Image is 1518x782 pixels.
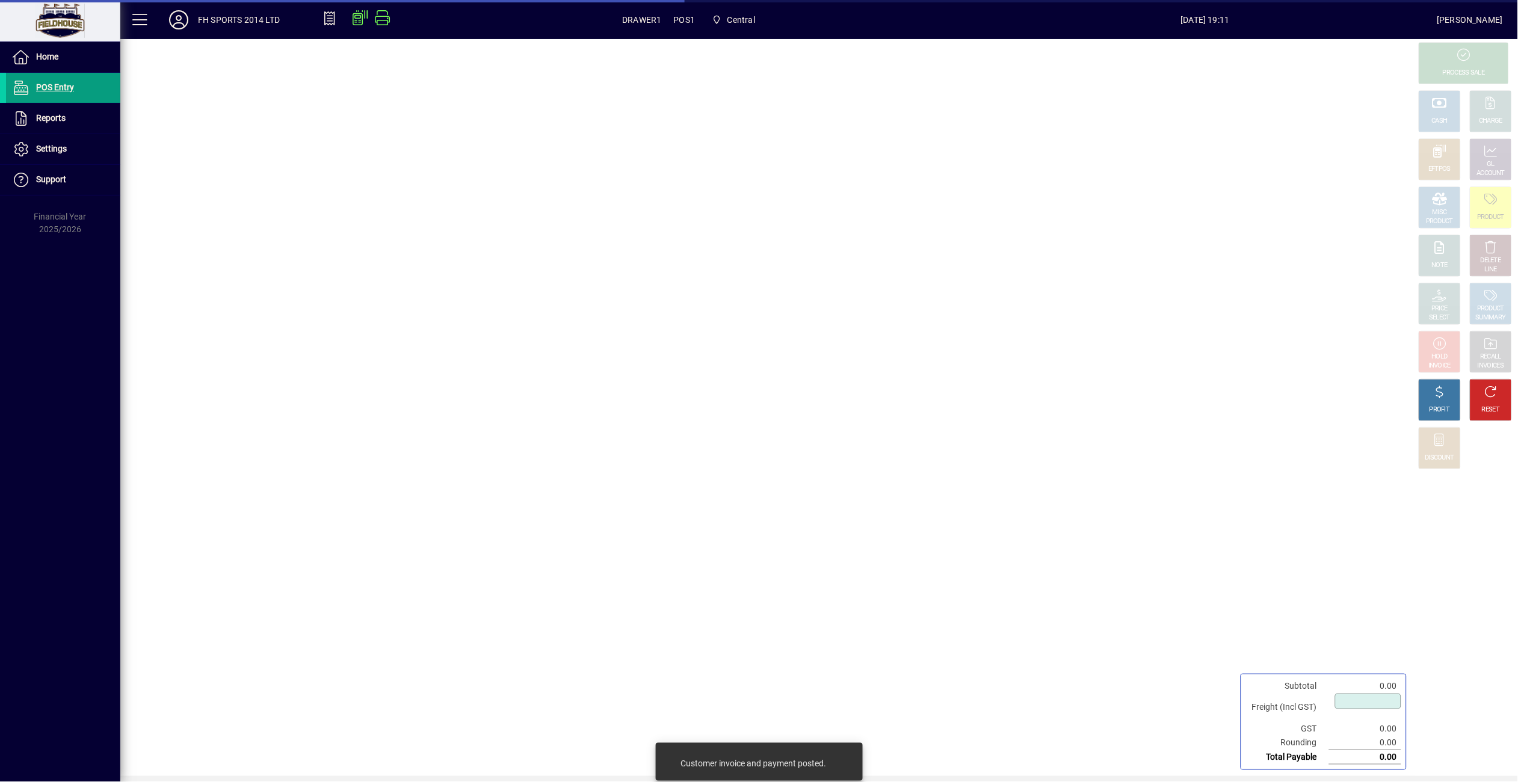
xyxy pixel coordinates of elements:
div: [PERSON_NAME] [1437,10,1503,29]
td: Total Payable [1246,750,1329,765]
div: DELETE [1481,256,1501,265]
div: CASH [1432,117,1448,126]
div: DISCOUNT [1425,454,1454,463]
div: HOLD [1432,353,1448,362]
td: 0.00 [1329,679,1401,693]
span: Central [707,9,760,31]
span: Home [36,52,58,61]
span: DRAWER1 [622,10,661,29]
div: PRODUCT [1477,213,1504,222]
div: PROCESS SALE [1443,69,1485,78]
div: SUMMARY [1476,313,1506,322]
a: Support [6,165,120,195]
div: FH SPORTS 2014 LTD [198,10,280,29]
div: INVOICES [1478,362,1504,371]
div: MISC [1433,208,1447,217]
a: Reports [6,103,120,134]
div: ACCOUNT [1477,169,1505,178]
div: INVOICE [1428,362,1451,371]
span: Central [727,10,755,29]
div: LINE [1485,265,1497,274]
a: Home [6,42,120,72]
div: NOTE [1432,261,1448,270]
div: EFTPOS [1429,165,1451,174]
td: Rounding [1246,736,1329,750]
span: POS1 [674,10,696,29]
div: PRODUCT [1477,304,1504,313]
td: 0.00 [1329,722,1401,736]
td: Subtotal [1246,679,1329,693]
div: PROFIT [1430,405,1450,414]
div: CHARGE [1479,117,1503,126]
div: RECALL [1481,353,1502,362]
button: Profile [159,9,198,31]
div: GL [1487,160,1495,169]
td: 0.00 [1329,736,1401,750]
div: PRICE [1432,304,1448,313]
div: RESET [1482,405,1500,414]
div: Customer invoice and payment posted. [680,757,826,769]
td: GST [1246,722,1329,736]
span: Support [36,174,66,184]
div: SELECT [1430,313,1451,322]
td: 0.00 [1329,750,1401,765]
div: PRODUCT [1426,217,1453,226]
span: Reports [36,113,66,123]
a: Settings [6,134,120,164]
td: Freight (Incl GST) [1246,693,1329,722]
span: POS Entry [36,82,74,92]
span: Settings [36,144,67,153]
span: [DATE] 19:11 [973,10,1437,29]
